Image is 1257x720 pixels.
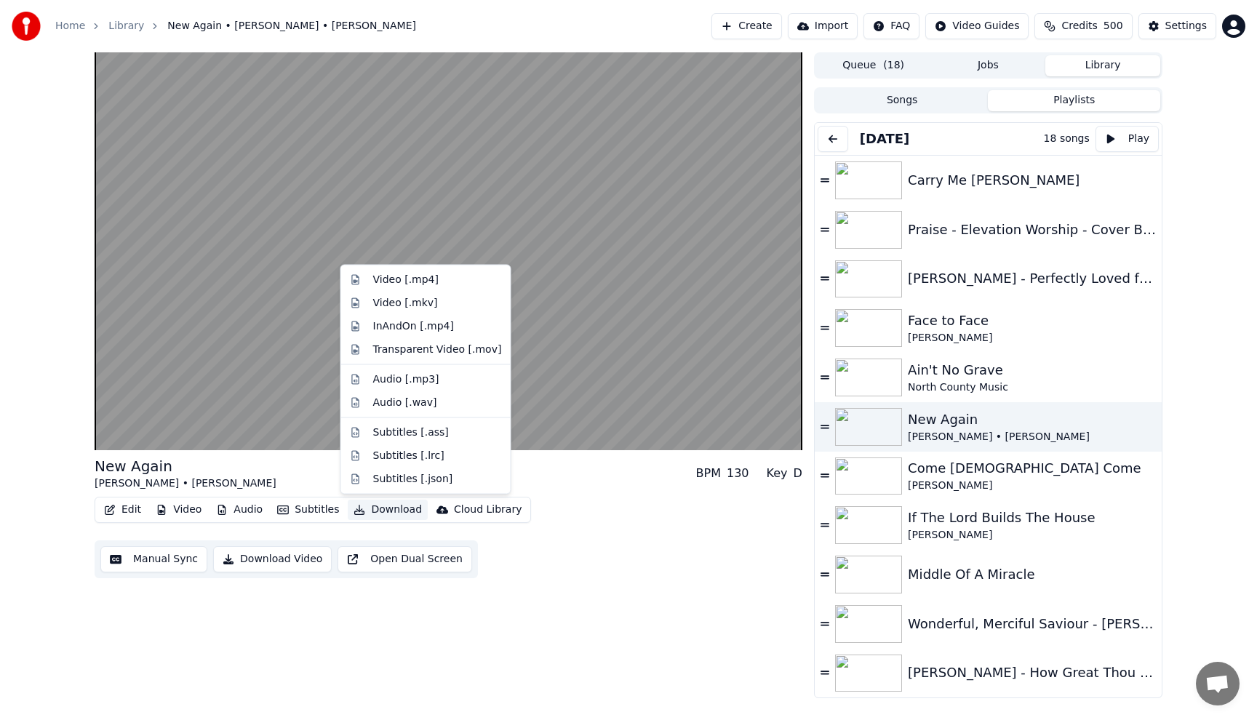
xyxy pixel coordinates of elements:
[373,395,437,409] div: Audio [.wav]
[348,500,428,520] button: Download
[711,13,782,39] button: Create
[210,500,268,520] button: Audio
[373,372,439,386] div: Audio [.mp3]
[1138,13,1216,39] button: Settings
[854,129,916,149] button: [DATE]
[788,13,858,39] button: Import
[373,273,439,287] div: Video [.mp4]
[167,19,416,33] span: New Again • [PERSON_NAME] • [PERSON_NAME]
[55,19,416,33] nav: breadcrumb
[213,546,332,572] button: Download Video
[816,55,931,76] button: Queue
[95,476,276,491] div: [PERSON_NAME] • [PERSON_NAME]
[883,58,904,73] span: ( 18 )
[908,458,1156,479] div: Come [DEMOGRAPHIC_DATA] Come
[908,430,1156,444] div: [PERSON_NAME] • [PERSON_NAME]
[863,13,919,39] button: FAQ
[373,425,449,439] div: Subtitles [.ass]
[373,295,438,310] div: Video [.mkv]
[908,409,1156,430] div: New Again
[908,380,1156,395] div: North County Music
[908,663,1156,683] div: [PERSON_NAME] - How Great Thou Art
[95,456,276,476] div: New Again
[988,90,1160,111] button: Playlists
[12,12,41,41] img: youka
[908,220,1156,240] div: Praise - Elevation Worship - Cover By [PERSON_NAME]
[1044,132,1090,146] div: 18 songs
[1165,19,1207,33] div: Settings
[908,528,1156,543] div: [PERSON_NAME]
[373,342,502,356] div: Transparent Video [.mov]
[908,311,1156,331] div: Face to Face
[100,546,207,572] button: Manual Sync
[454,503,522,517] div: Cloud Library
[931,55,1046,76] button: Jobs
[373,448,444,463] div: Subtitles [.lrc]
[727,465,749,482] div: 130
[908,508,1156,528] div: If The Lord Builds The House
[373,471,453,486] div: Subtitles [.json]
[1034,13,1132,39] button: Credits500
[696,465,721,482] div: BPM
[1045,55,1160,76] button: Library
[816,90,989,111] button: Songs
[55,19,85,33] a: Home
[150,500,207,520] button: Video
[908,614,1156,634] div: Wonderful, Merciful Saviour - [PERSON_NAME]
[908,331,1156,345] div: [PERSON_NAME]
[271,500,345,520] button: Subtitles
[908,170,1156,191] div: Carry Me [PERSON_NAME]
[1104,19,1123,33] span: 500
[1096,126,1159,152] button: Play
[373,319,455,333] div: InAndOn [.mp4]
[108,19,144,33] a: Library
[98,500,147,520] button: Edit
[908,268,1156,289] div: [PERSON_NAME] - Perfectly Loved featuring [PERSON_NAME]
[794,465,802,482] div: D
[908,360,1156,380] div: Ain't No Grave
[338,546,472,572] button: Open Dual Screen
[1196,662,1240,705] div: Open chat
[908,479,1156,493] div: [PERSON_NAME]
[767,465,788,482] div: Key
[908,564,1156,585] div: Middle Of A Miracle
[925,13,1029,39] button: Video Guides
[1061,19,1097,33] span: Credits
